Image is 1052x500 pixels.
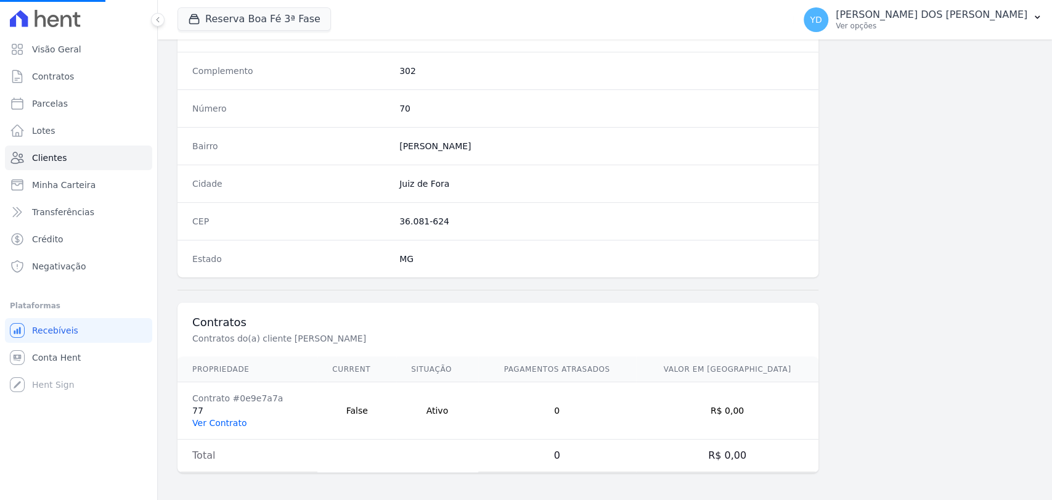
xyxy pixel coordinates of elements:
span: Conta Hent [32,351,81,364]
a: Recebíveis [5,318,152,343]
dt: Cidade [192,178,389,190]
th: Current [317,357,396,382]
p: Contratos do(a) cliente [PERSON_NAME] [192,332,606,345]
dt: Estado [192,253,389,265]
dt: Bairro [192,140,389,152]
td: Ativo [396,382,478,440]
span: Lotes [32,125,55,137]
span: Visão Geral [32,43,81,55]
span: Crédito [32,233,63,245]
a: Negativação [5,254,152,279]
dd: MG [399,253,804,265]
span: Transferências [32,206,94,218]
td: False [317,382,396,440]
dd: 302 [399,65,804,77]
a: Contratos [5,64,152,89]
a: Clientes [5,145,152,170]
dd: [PERSON_NAME] [399,140,804,152]
dt: Complemento [192,65,389,77]
th: Propriedade [177,357,317,382]
td: 77 [177,382,317,440]
span: YD [810,15,822,24]
a: Crédito [5,227,152,252]
a: Minha Carteira [5,173,152,197]
span: Clientes [32,152,67,164]
span: Parcelas [32,97,68,110]
span: Minha Carteira [32,179,96,191]
span: Recebíveis [32,324,78,337]
p: Ver opções [836,21,1027,31]
td: R$ 0,00 [636,440,819,472]
td: R$ 0,00 [636,382,819,440]
p: [PERSON_NAME] DOS [PERSON_NAME] [836,9,1027,21]
td: 0 [478,440,636,472]
a: Lotes [5,118,152,143]
td: 0 [478,382,636,440]
button: YD [PERSON_NAME] DOS [PERSON_NAME] Ver opções [794,2,1052,37]
div: Contrato #0e9e7a7a [192,392,303,404]
h3: Contratos [192,315,804,330]
div: Plataformas [10,298,147,313]
dt: CEP [192,215,389,227]
button: Reserva Boa Fé 3ª Fase [177,7,331,31]
dd: Juiz de Fora [399,178,804,190]
dd: 36.081-624 [399,215,804,227]
a: Visão Geral [5,37,152,62]
td: Total [177,440,317,472]
th: Situação [396,357,478,382]
span: Contratos [32,70,74,83]
a: Ver Contrato [192,418,247,428]
dt: Número [192,102,389,115]
th: Valor em [GEOGRAPHIC_DATA] [636,357,819,382]
span: Negativação [32,260,86,273]
dd: 70 [399,102,804,115]
th: Pagamentos Atrasados [478,357,636,382]
a: Parcelas [5,91,152,116]
a: Conta Hent [5,345,152,370]
a: Transferências [5,200,152,224]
